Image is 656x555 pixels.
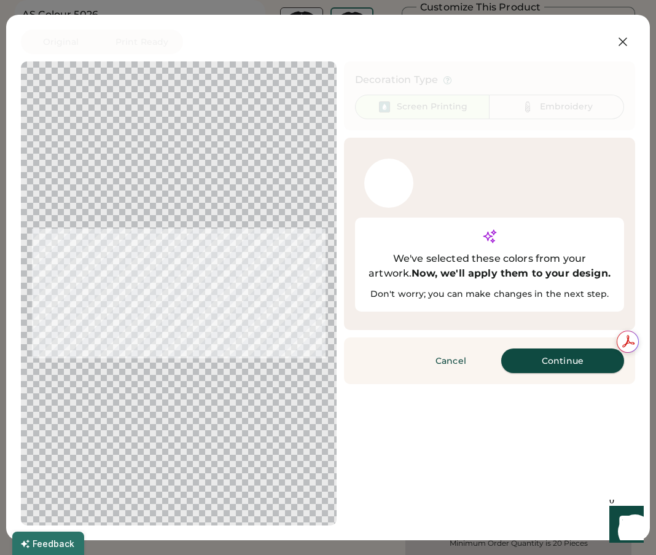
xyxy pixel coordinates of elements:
div: Embroidery [540,101,593,113]
div: Screen Printing [397,101,467,113]
iframe: Front Chat [598,500,650,553]
div: Don't worry; you can make changes in the next step. [366,288,613,301]
div: Decoration Type [355,73,438,87]
div: We've selected these colors from your artwork. [366,251,613,281]
img: Thread%20-%20Unselected.svg [520,100,535,114]
strong: Now, we'll apply them to your design. [412,267,611,279]
button: Print Ready [101,30,183,54]
button: Original [21,30,101,54]
img: Ink%20-%20Selected.svg [377,100,392,114]
button: Cancel [408,348,494,373]
button: Continue [501,348,624,373]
